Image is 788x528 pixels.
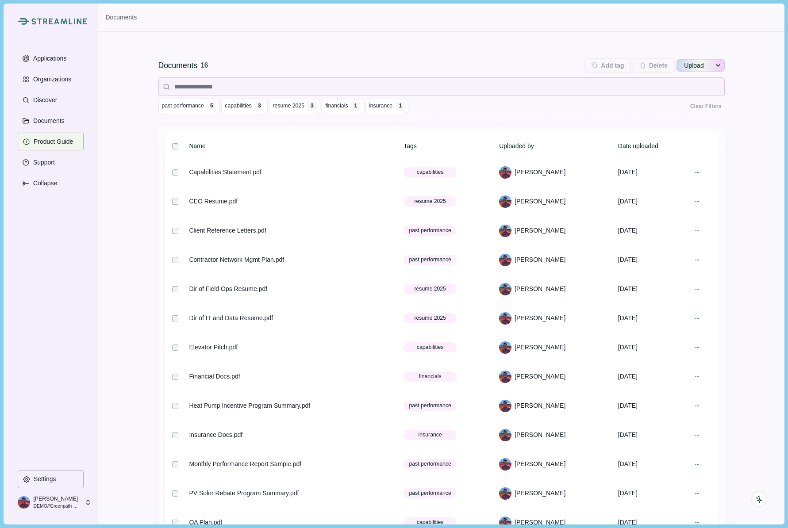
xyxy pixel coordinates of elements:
[404,255,457,265] button: past performance
[31,138,73,145] p: Product Guide
[499,371,511,383] img: Nick Pearson
[515,226,565,235] span: [PERSON_NAME]
[409,402,451,409] span: past performance
[269,99,320,114] button: resume 2025 3
[18,91,84,109] button: Discover
[189,518,222,527] div: QA Plan.pdf
[404,313,457,323] button: resume 2025
[353,103,359,108] div: 1
[499,341,511,354] img: Nick Pearson
[584,58,631,73] button: Add tag
[189,284,267,294] div: Dir of Field Ops Resume.pdf
[208,103,215,108] div: 5
[499,195,511,208] img: Nick Pearson
[397,103,404,108] div: 1
[221,99,268,114] button: capabilities 3
[273,102,304,110] span: resume 2025
[499,429,511,441] img: Nick Pearson
[33,503,80,510] p: DEMO//Greenpath Solutions LLC
[499,225,511,237] img: Nick Pearson
[158,99,220,114] button: past performance 5
[414,285,446,293] span: resume 2025
[515,372,565,381] span: [PERSON_NAME]
[417,518,444,526] span: capabilities
[18,153,84,171] button: Support
[189,489,299,498] div: PV Solor Rebate Program Summary.pdf
[18,112,84,130] button: Documents
[515,518,565,527] span: [PERSON_NAME]
[515,343,565,352] span: [PERSON_NAME]
[419,431,442,439] span: insurance
[30,96,57,104] p: Discover
[18,70,84,88] a: Organizations
[30,180,57,187] p: Collapse
[404,342,457,352] button: capabilities
[618,194,690,209] div: [DATE]
[618,281,690,297] div: [DATE]
[189,197,238,206] div: CEO Resume.pdf
[189,168,261,177] div: Capabilities Statement.pdf
[515,430,565,440] span: [PERSON_NAME]
[189,430,242,440] div: Insurance Docs.pdf
[404,196,457,207] button: resume 2025
[414,197,446,205] span: resume 2025
[31,18,87,25] img: Streamline Climate Logo
[499,312,511,325] img: Nick Pearson
[200,60,208,71] div: 16
[189,226,266,235] div: Client Reference Letters.pdf
[404,517,457,528] button: capabilities
[618,486,690,501] div: [DATE]
[18,496,30,509] img: profile picture
[618,310,690,326] div: [DATE]
[515,284,565,294] span: [PERSON_NAME]
[618,165,690,180] div: [DATE]
[404,401,457,411] button: past performance
[158,60,198,71] div: Documents
[712,58,725,73] button: See more options
[515,489,565,498] span: [PERSON_NAME]
[618,223,690,238] div: [DATE]
[325,102,348,110] span: financials
[499,166,511,179] img: Nick Pearson
[618,369,690,384] div: [DATE]
[404,371,457,382] button: financials
[18,18,84,25] a: Streamline Climate LogoStreamline Climate Logo
[515,459,565,469] span: [PERSON_NAME]
[369,102,392,110] span: insurance
[515,168,565,177] span: [PERSON_NAME]
[105,13,137,22] p: Documents
[322,99,364,114] button: financials 1
[417,168,444,176] span: capabilities
[18,174,84,192] a: Expand
[498,135,617,157] th: Uploaded by
[404,226,457,236] button: past performance
[499,487,511,500] img: Nick Pearson
[515,401,565,410] span: [PERSON_NAME]
[189,372,240,381] div: Financial Docs.pdf
[30,55,67,62] p: Applications
[409,226,451,234] span: past performance
[404,284,457,294] button: resume 2025
[499,283,511,295] img: Nick Pearson
[189,459,301,469] div: Monthly Performance Report Sample.pdf
[618,252,690,268] div: [DATE]
[677,58,712,73] button: Upload
[687,99,725,114] button: Clear Filters
[31,475,56,483] p: Settings
[30,76,71,83] p: Organizations
[633,58,675,73] button: Delete
[409,256,451,264] span: past performance
[499,254,511,266] img: Nick Pearson
[404,459,457,469] button: past performance
[414,314,446,322] span: resume 2025
[499,400,511,412] img: Nick Pearson
[189,401,310,410] div: Heat Pump Incentive Program Summary.pdf
[404,488,457,498] button: past performance
[189,314,273,323] div: Dir of IT and Data Resume.pdf
[188,135,402,157] th: Name
[189,343,238,352] div: Elevator Pitch.pdf
[618,427,690,443] div: [DATE]
[18,471,84,491] a: Settings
